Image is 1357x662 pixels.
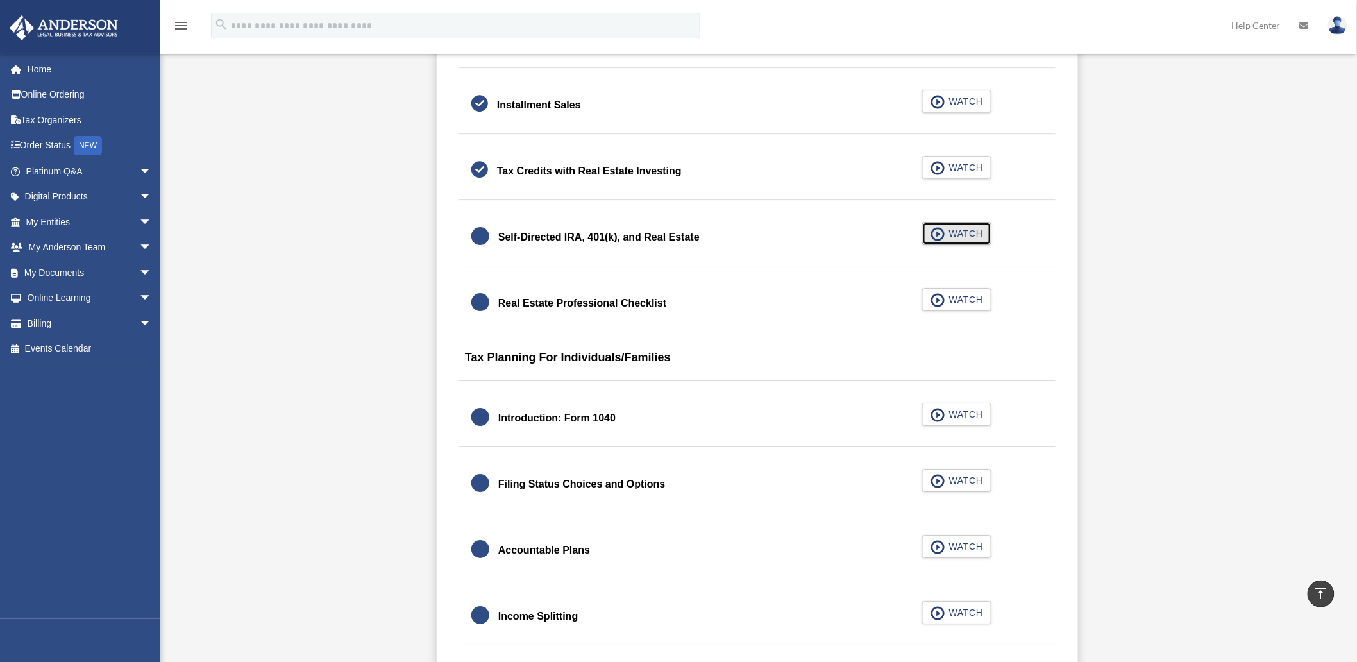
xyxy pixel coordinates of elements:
a: Order StatusNEW [9,133,171,159]
span: WATCH [945,540,983,553]
span: arrow_drop_down [139,209,165,235]
a: Accountable Plans WATCH [471,535,1043,566]
span: arrow_drop_down [139,310,165,337]
a: My Documentsarrow_drop_down [9,260,171,285]
button: WATCH [922,156,991,179]
span: arrow_drop_down [139,260,165,286]
span: arrow_drop_down [139,184,165,210]
div: Income Splitting [498,607,578,625]
i: menu [173,18,189,33]
span: arrow_drop_down [139,235,165,261]
a: Tax Credits with Real Estate Investing WATCH [471,156,1043,187]
span: WATCH [945,161,983,174]
img: User Pic [1328,16,1347,35]
div: Real Estate Professional Checklist [498,294,666,312]
button: WATCH [922,90,991,113]
button: WATCH [922,288,991,311]
span: WATCH [945,95,983,108]
a: My Entitiesarrow_drop_down [9,209,171,235]
a: My Anderson Teamarrow_drop_down [9,235,171,260]
a: Digital Productsarrow_drop_down [9,184,171,210]
div: Tax Planning For Individuals/Families [459,341,1056,382]
div: Tax Credits with Real Estate Investing [497,162,682,180]
i: vertical_align_top [1313,586,1329,601]
a: Installment Sales WATCH [471,90,1043,121]
a: Online Learningarrow_drop_down [9,285,171,311]
a: Online Ordering [9,82,171,108]
div: NEW [74,136,102,155]
a: Billingarrow_drop_down [9,310,171,336]
a: Events Calendar [9,336,171,362]
a: Introduction: Form 1040 WATCH [471,403,1043,434]
div: Self-Directed IRA, 401(k), and Real Estate [498,228,700,246]
div: Installment Sales [497,96,581,114]
a: Tax Organizers [9,107,171,133]
a: menu [173,22,189,33]
span: WATCH [945,606,983,619]
button: WATCH [922,535,991,558]
button: WATCH [922,601,991,624]
span: WATCH [945,227,983,240]
a: Filing Status Choices and Options WATCH [471,469,1043,500]
a: Self-Directed IRA, 401(k), and Real Estate WATCH [471,222,1043,253]
img: Anderson Advisors Platinum Portal [6,15,122,40]
button: WATCH [922,469,991,492]
a: Income Splitting WATCH [471,601,1043,632]
div: Accountable Plans [498,541,590,559]
button: WATCH [922,222,991,245]
span: arrow_drop_down [139,158,165,185]
button: WATCH [922,403,991,426]
span: arrow_drop_down [139,285,165,312]
div: Introduction: Form 1040 [498,409,616,427]
span: WATCH [945,293,983,306]
div: Filing Status Choices and Options [498,475,665,493]
a: Home [9,56,171,82]
span: WATCH [945,474,983,487]
a: vertical_align_top [1308,581,1335,607]
span: WATCH [945,408,983,421]
i: search [214,17,228,31]
a: Real Estate Professional Checklist WATCH [471,288,1043,319]
a: Platinum Q&Aarrow_drop_down [9,158,171,184]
